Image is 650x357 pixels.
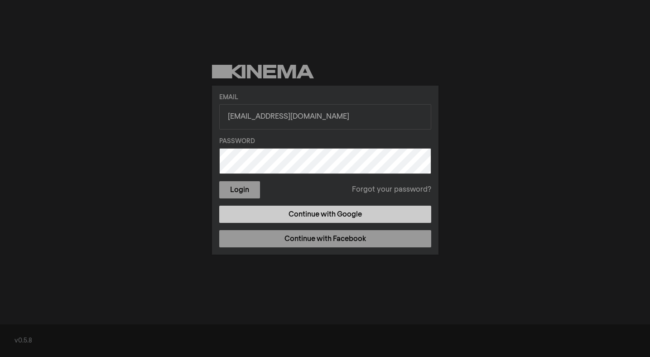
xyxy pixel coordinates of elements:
[219,230,431,247] a: Continue with Facebook
[14,336,636,346] div: v0.5.8
[219,137,431,146] label: Password
[352,184,431,195] a: Forgot your password?
[219,93,431,102] label: Email
[219,206,431,223] a: Continue with Google
[219,181,260,198] button: Login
